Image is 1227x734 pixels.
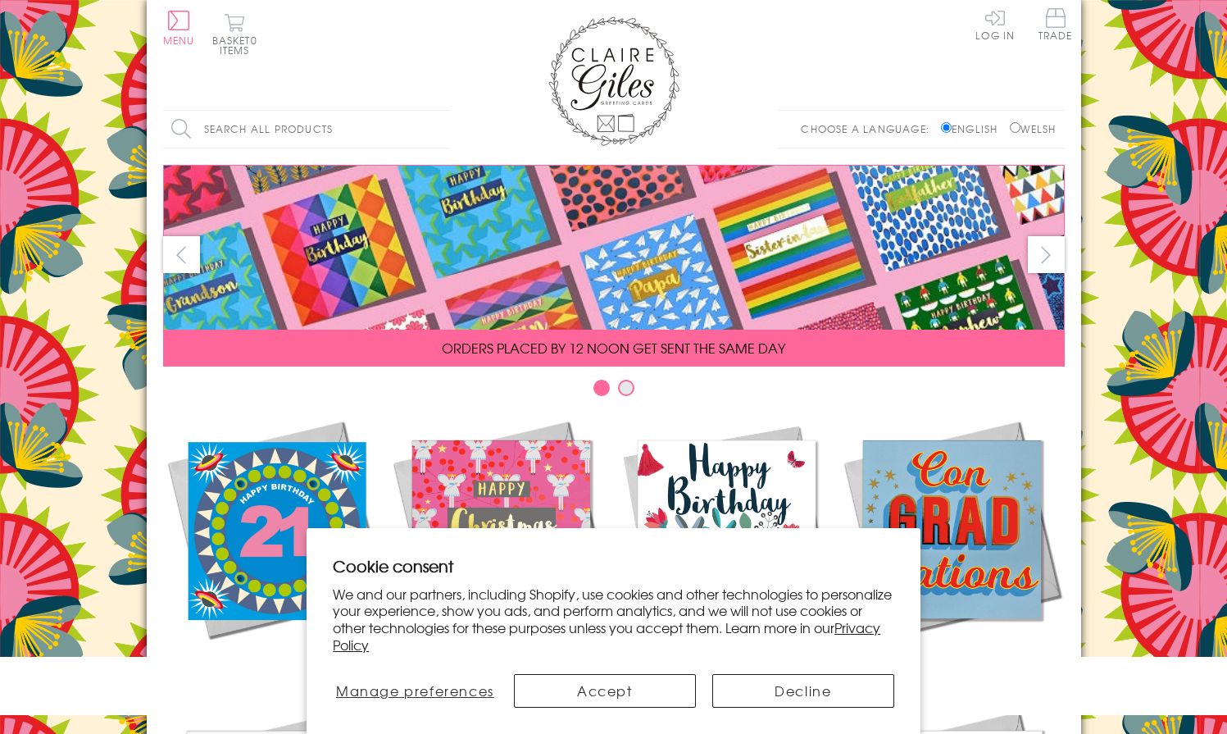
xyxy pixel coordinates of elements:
[801,121,938,136] p: Choose a language:
[941,121,1006,136] label: English
[163,417,389,674] a: New Releases
[389,417,614,674] a: Christmas
[1010,122,1020,133] input: Welsh
[442,338,785,358] span: ORDERS PLACED BY 12 NOON GET SENT THE SAME DAY
[336,681,494,700] span: Manage preferences
[614,417,839,674] a: Birthdays
[333,618,880,654] a: Privacy Policy
[1010,121,1057,136] label: Welsh
[333,554,894,577] h2: Cookie consent
[975,8,1015,40] a: Log In
[941,122,952,133] input: English
[618,380,634,396] button: Carousel Page 2
[1038,8,1073,43] a: Trade
[212,13,257,55] button: Basket0 items
[333,674,497,708] button: Manage preferences
[839,417,1065,674] a: Academic
[163,236,200,273] button: prev
[163,11,195,45] button: Menu
[221,654,329,674] span: New Releases
[163,111,450,148] input: Search all products
[333,586,894,654] p: We and our partners, including Shopify, use cookies and other technologies to personalize your ex...
[593,380,610,396] button: Carousel Page 1 (Current Slide)
[910,654,994,674] span: Academic
[163,379,1065,404] div: Carousel Pagination
[1028,236,1065,273] button: next
[434,111,450,148] input: Search
[1038,8,1073,40] span: Trade
[548,16,679,146] img: Claire Giles Greetings Cards
[712,674,894,708] button: Decline
[220,33,257,57] span: 0 items
[514,674,696,708] button: Accept
[163,33,195,48] span: Menu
